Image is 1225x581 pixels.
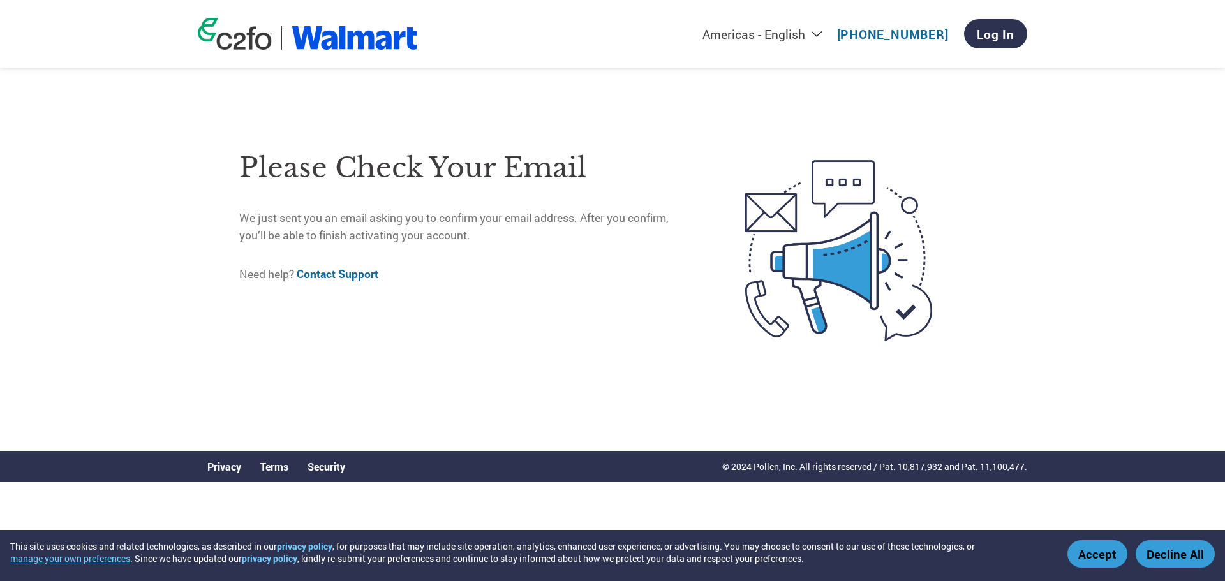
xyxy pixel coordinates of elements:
button: Decline All [1136,540,1215,568]
a: Log In [964,19,1027,48]
a: Terms [260,460,288,473]
p: We just sent you an email asking you to confirm your email address. After you confirm, you’ll be ... [239,210,692,244]
a: Security [308,460,345,473]
div: This site uses cookies and related technologies, as described in our , for purposes that may incl... [10,540,1049,564]
button: manage your own preferences [10,552,130,564]
p: © 2024 Pollen, Inc. All rights reserved / Pat. 10,817,932 and Pat. 11,100,477. [722,460,1027,473]
p: Need help? [239,266,692,283]
img: open-email [692,137,986,364]
img: Walmart [292,26,417,50]
button: Accept [1067,540,1127,568]
h1: Please check your email [239,147,692,189]
a: Contact Support [297,267,378,281]
a: privacy policy [242,552,297,564]
a: Privacy [207,460,241,473]
a: privacy policy [277,540,332,552]
a: [PHONE_NUMBER] [837,26,949,42]
img: c2fo logo [198,18,272,50]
